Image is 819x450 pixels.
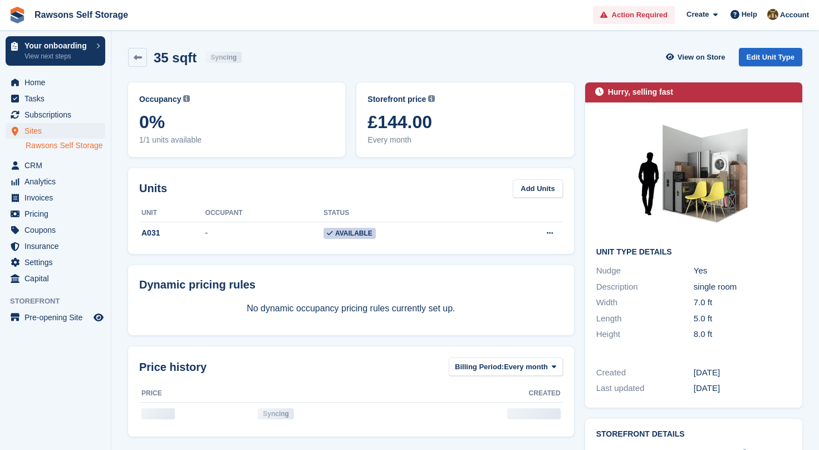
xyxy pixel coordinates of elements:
[24,158,91,173] span: CRM
[6,174,105,189] a: menu
[455,361,504,373] span: Billing Period:
[767,9,778,20] img: Aaron Wheeler
[739,48,802,66] a: Edit Unit Type
[596,312,694,325] div: Length
[6,271,105,286] a: menu
[139,112,334,132] span: 0%
[9,7,26,23] img: stora-icon-8386f47178a22dfd0bd8f6a31ec36ba5ce8667c1dd55bd0f319d3a0aa187defe.svg
[30,6,133,24] a: Rawsons Self Storage
[694,366,791,379] div: [DATE]
[183,95,190,102] img: icon-info-grey-7440780725fd019a000dd9b08b2336e03edf1995a4989e88bcd33f0948082b44.svg
[6,190,105,206] a: menu
[10,296,111,307] span: Storefront
[694,296,791,309] div: 7.0 ft
[367,112,562,132] span: £144.00
[6,206,105,222] a: menu
[6,36,105,66] a: Your onboarding View next steps
[24,206,91,222] span: Pricing
[367,134,562,146] span: Every month
[612,9,668,21] span: Action Required
[694,281,791,294] div: single room
[6,222,105,238] a: menu
[529,388,561,398] span: Created
[24,238,91,254] span: Insurance
[24,190,91,206] span: Invoices
[665,48,730,66] a: View on Store
[596,281,694,294] div: Description
[139,94,181,105] span: Occupancy
[6,75,105,90] a: menu
[678,52,725,63] span: View on Store
[205,52,242,63] div: Syncing
[139,276,563,293] div: Dynamic pricing rules
[504,361,548,373] span: Every month
[24,42,91,50] p: Your onboarding
[596,265,694,277] div: Nudge
[24,107,91,123] span: Subscriptions
[24,91,91,106] span: Tasks
[596,296,694,309] div: Width
[323,204,489,222] th: Status
[139,134,334,146] span: 1/1 units available
[139,359,207,375] span: Price history
[24,174,91,189] span: Analytics
[694,265,791,277] div: Yes
[24,51,91,61] p: View next steps
[139,204,205,222] th: Unit
[154,50,197,65] h2: 35 sqft
[6,91,105,106] a: menu
[694,328,791,341] div: 8.0 ft
[139,227,205,239] div: A031
[139,385,256,403] th: Price
[513,179,562,198] a: Add Units
[449,358,563,376] button: Billing Period: Every month
[6,238,105,254] a: menu
[24,123,91,139] span: Sites
[6,310,105,325] a: menu
[24,222,91,238] span: Coupons
[6,158,105,173] a: menu
[24,75,91,90] span: Home
[593,6,675,25] a: Action Required
[596,328,694,341] div: Height
[742,9,757,20] span: Help
[596,382,694,395] div: Last updated
[205,204,323,222] th: Occupant
[694,382,791,395] div: [DATE]
[686,9,709,20] span: Create
[428,95,435,102] img: icon-info-grey-7440780725fd019a000dd9b08b2336e03edf1995a4989e88bcd33f0948082b44.svg
[596,366,694,379] div: Created
[367,94,426,105] span: Storefront price
[205,222,323,245] td: -
[92,311,105,324] a: Preview store
[24,271,91,286] span: Capital
[694,312,791,325] div: 5.0 ft
[26,140,105,151] a: Rawsons Self Storage
[139,180,167,197] h2: Units
[24,255,91,270] span: Settings
[6,107,105,123] a: menu
[608,86,673,98] div: Hurry, selling fast
[596,248,791,257] h2: Unit Type details
[24,310,91,325] span: Pre-opening Site
[323,228,376,239] span: Available
[139,302,563,315] p: No dynamic occupancy pricing rules currently set up.
[258,408,294,419] div: Syncing
[6,255,105,270] a: menu
[610,114,777,239] img: 35-sqft-unit.jpg
[596,430,791,439] h2: Storefront Details
[780,9,809,21] span: Account
[6,123,105,139] a: menu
